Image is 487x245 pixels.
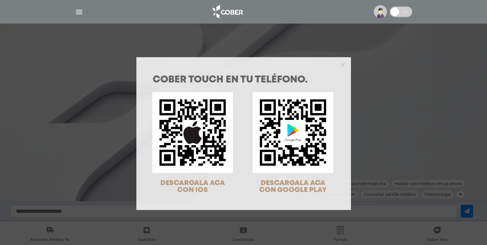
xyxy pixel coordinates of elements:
[153,75,335,85] h1: COBER TOUCH en tu teléfono.
[259,180,327,193] span: DESCARGALA ACA CON GOOGLE PLAY
[253,92,333,173] img: qr-code
[160,180,225,193] span: DESCARGALA ACA CON IOS
[340,61,345,68] button: Close
[152,92,233,173] img: qr-code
